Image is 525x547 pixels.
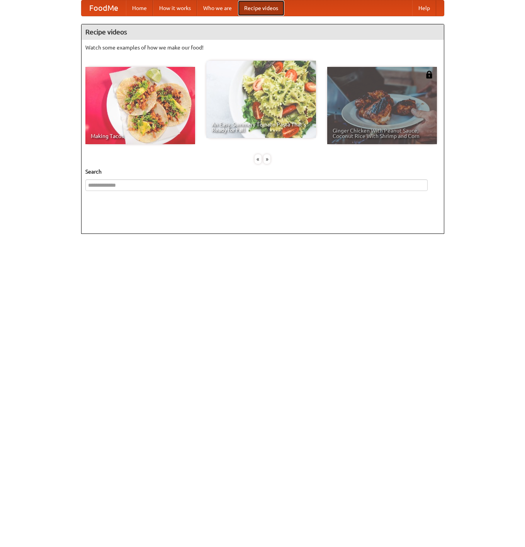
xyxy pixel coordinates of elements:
a: Who we are [197,0,238,16]
img: 483408.png [425,71,433,78]
a: Recipe videos [238,0,284,16]
a: Help [412,0,436,16]
a: Making Tacos [85,67,195,144]
a: How it works [153,0,197,16]
h4: Recipe videos [82,24,444,40]
a: Home [126,0,153,16]
div: « [255,154,262,164]
span: An Easy, Summery Tomato Pasta That's Ready for Fall [212,122,311,133]
a: FoodMe [82,0,126,16]
div: » [263,154,270,164]
a: An Easy, Summery Tomato Pasta That's Ready for Fall [206,61,316,138]
p: Watch some examples of how we make our food! [85,44,440,51]
span: Making Tacos [91,133,190,139]
h5: Search [85,168,440,176]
